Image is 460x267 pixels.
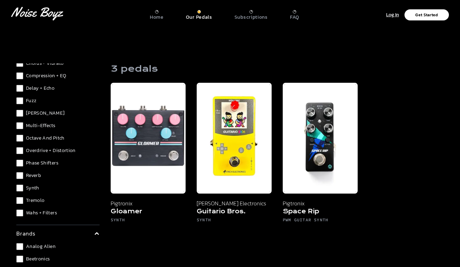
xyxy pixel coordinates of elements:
[26,110,65,117] span: [PERSON_NAME]
[404,9,449,20] button: Get Started
[16,97,23,104] input: Fuzz
[197,199,272,207] p: [PERSON_NAME] Electronics
[26,60,64,67] span: Chorus + Vibrato
[283,217,358,225] h6: PWM Guitar Synth
[26,147,76,154] span: Overdrive + Distortion
[111,83,186,231] a: Pigtronix Gloamer Pigtronix Gloamer Synth
[111,83,186,194] img: Pigtronix Gloamer
[26,243,56,250] span: Analog Alien
[26,122,56,129] span: Multi-Effects
[386,11,399,19] p: Log In
[111,207,186,217] h5: Gloamer
[150,7,164,20] a: Home
[26,256,50,262] span: Beetronics
[150,14,164,20] p: Home
[26,172,41,179] span: Reverb
[16,160,23,167] input: Phase Shifters
[283,83,358,194] img: Pigtronix Space Rip
[16,135,23,142] input: Octave and Pitch
[290,7,299,20] a: FAQ
[16,229,100,238] summary: brands
[197,207,272,217] h5: Guitario Bros.
[16,85,23,92] input: Delay + Echo
[26,210,57,216] span: Wahs + Filters
[16,110,23,117] input: [PERSON_NAME]
[16,185,23,192] input: Synth
[16,210,23,216] input: Wahs + Filters
[16,60,23,67] input: Chorus + Vibrato
[283,199,358,207] p: Pigtronix
[26,185,39,192] span: Synth
[283,207,358,217] h5: Space Rip
[186,14,212,20] p: Our Pedals
[26,72,67,79] span: Compression + EQ
[16,122,23,129] input: Multi-Effects
[26,85,54,92] span: Delay + Echo
[283,83,358,231] a: Pigtronix Space Rip Pigtronix Space Rip PWM Guitar Synth
[197,217,272,225] h6: Synth
[111,217,186,225] h6: Synth
[235,7,268,20] a: Subscriptions
[16,197,23,204] input: Tremolo
[16,147,23,154] input: Overdrive + Distortion
[235,14,268,20] p: Subscriptions
[16,229,35,238] p: brands
[26,197,44,204] span: Tremolo
[415,13,438,17] p: Get Started
[197,83,272,231] a: Finch Electronics Guitario Bros [PERSON_NAME] Electronics Guitario Bros. Synth
[16,256,23,262] input: Beetronics
[197,83,272,194] img: Finch Electronics Guitario Bros
[16,243,23,250] input: Analog Alien
[16,172,23,179] input: Reverb
[186,7,212,20] a: Our Pedals
[26,160,58,167] span: Phase Shifters
[111,199,186,207] p: Pigtronix
[290,14,299,20] p: FAQ
[111,63,158,74] h1: 3 pedals
[26,135,65,142] span: Octave and Pitch
[26,97,36,104] span: Fuzz
[16,72,23,79] input: Compression + EQ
